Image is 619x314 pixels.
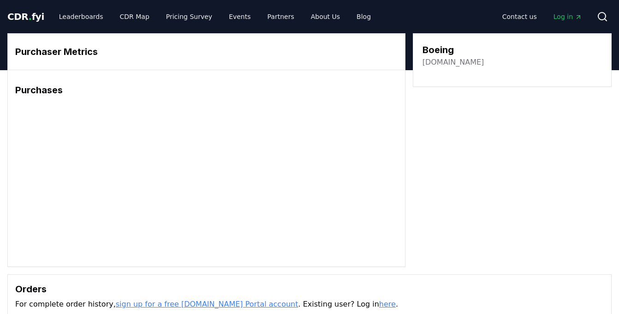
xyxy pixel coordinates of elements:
a: Blog [349,8,378,25]
h3: Purchases [15,83,398,97]
a: [DOMAIN_NAME] [423,57,484,68]
a: Events [221,8,258,25]
span: Log in [554,12,582,21]
nav: Main [495,8,589,25]
a: Leaderboards [52,8,111,25]
nav: Main [52,8,378,25]
span: CDR fyi [7,11,44,22]
h3: Boeing [423,43,484,57]
h3: Purchaser Metrics [15,45,398,59]
a: Contact us [495,8,544,25]
a: CDR.fyi [7,10,44,23]
a: sign up for a free [DOMAIN_NAME] Portal account [116,300,298,308]
a: CDR Map [113,8,157,25]
h3: Orders [15,282,604,296]
a: Log in [546,8,589,25]
p: For complete order history, . Existing user? Log in . [15,299,604,310]
a: Partners [260,8,302,25]
a: Pricing Survey [159,8,220,25]
span: . [29,11,32,22]
a: here [379,300,396,308]
a: About Us [304,8,347,25]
